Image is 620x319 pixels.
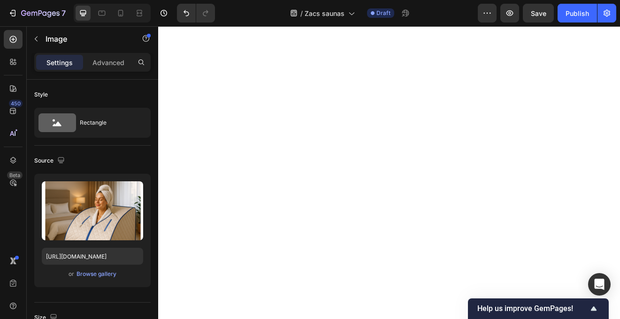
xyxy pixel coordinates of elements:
[9,100,23,107] div: 450
[34,155,67,167] div: Source
[531,9,546,17] span: Save
[61,7,66,19] p: 7
[76,269,117,279] button: Browse gallery
[477,304,588,313] span: Help us improve GemPages!
[177,4,215,22] div: Undo/Redo
[523,4,554,22] button: Save
[42,181,143,240] img: preview-image
[46,33,125,45] p: Image
[77,270,116,278] div: Browse gallery
[588,273,611,296] div: Open Intercom Messenger
[477,303,599,314] button: Show survey - Help us improve GemPages!
[46,58,73,67] p: Settings
[300,8,303,18] span: /
[566,8,589,18] div: Publish
[376,9,390,17] span: Draft
[69,268,74,280] span: or
[92,58,124,67] p: Advanced
[42,248,143,265] input: https://example.com/image.jpg
[34,90,48,99] div: Style
[558,4,597,22] button: Publish
[4,4,70,22] button: 7
[158,26,620,319] iframe: Design area
[305,8,344,18] span: Zacs saunas
[7,171,23,179] div: Beta
[80,112,137,134] div: Rectangle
